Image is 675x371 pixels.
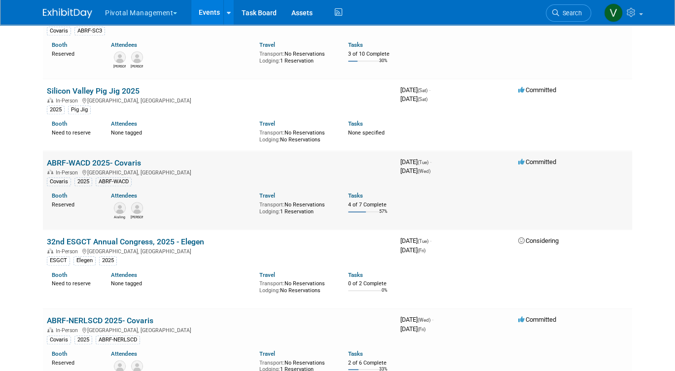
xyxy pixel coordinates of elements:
[47,326,392,334] div: [GEOGRAPHIC_DATA], [GEOGRAPHIC_DATA]
[259,287,280,294] span: Lodging:
[47,177,71,186] div: Covaris
[432,316,433,323] span: -
[559,9,582,17] span: Search
[114,202,126,214] img: Aisling Power
[56,327,81,334] span: In-Person
[418,160,428,165] span: (Tue)
[131,51,143,63] img: Tom O'Hare
[52,49,96,58] div: Reserved
[259,128,333,143] div: No Reservations No Reservations
[348,192,363,199] a: Tasks
[400,95,427,102] span: [DATE]
[74,336,92,344] div: 2025
[418,317,430,323] span: (Wed)
[518,316,556,323] span: Committed
[430,158,431,166] span: -
[348,271,363,278] a: Tasks
[47,237,204,246] a: 32nd ESGCT Annual Congress, 2025 - Elegen
[56,98,81,104] span: In-Person
[348,350,363,357] a: Tasks
[47,336,71,344] div: Covaris
[47,105,65,114] div: 2025
[52,358,96,367] div: Reserved
[348,202,392,208] div: 4 of 7 Complete
[113,63,126,69] div: Rob Brown
[400,246,426,254] span: [DATE]
[418,169,430,174] span: (Wed)
[259,49,333,64] div: No Reservations 1 Reservation
[47,247,392,255] div: [GEOGRAPHIC_DATA], [GEOGRAPHIC_DATA]
[68,105,91,114] div: Pig Jig
[52,278,96,287] div: Need to reserve
[429,86,430,94] span: -
[259,51,284,57] span: Transport:
[131,63,143,69] div: Tom O'Hare
[518,158,556,166] span: Committed
[74,177,92,186] div: 2025
[382,288,388,301] td: 0%
[400,325,426,333] span: [DATE]
[348,130,385,136] span: None specified
[111,278,251,287] div: None tagged
[259,271,275,278] a: Travel
[99,256,117,265] div: 2025
[131,202,143,214] img: Sujash Chatterjee
[259,58,280,64] span: Lodging:
[96,336,140,344] div: ABRF-NERLSCD
[400,158,431,166] span: [DATE]
[47,98,53,102] img: In-Person Event
[400,86,430,94] span: [DATE]
[604,3,623,22] img: Valerie Weld
[111,120,137,127] a: Attendees
[111,41,137,48] a: Attendees
[418,238,428,244] span: (Tue)
[52,120,67,127] a: Booth
[47,327,53,332] img: In-Person Event
[259,192,275,199] a: Travel
[518,86,556,94] span: Committed
[348,360,392,367] div: 2 of 6 Complete
[418,327,426,332] span: (Fri)
[259,41,275,48] a: Travel
[131,214,143,220] div: Sujash Chatterjee
[259,136,280,143] span: Lodging:
[111,128,251,136] div: None tagged
[56,248,81,255] span: In-Person
[47,316,153,325] a: ABRF-NERLSCD 2025- Covaris
[518,237,559,244] span: Considering
[47,248,53,253] img: In-Person Event
[52,128,96,136] div: Need to reserve
[259,202,284,208] span: Transport:
[400,237,431,244] span: [DATE]
[348,120,363,127] a: Tasks
[43,8,92,18] img: ExhibitDay
[52,200,96,208] div: Reserved
[348,280,392,287] div: 0 of 2 Complete
[113,214,126,220] div: Aisling Power
[400,316,433,323] span: [DATE]
[47,256,70,265] div: ESGCT
[546,4,591,22] a: Search
[418,248,426,253] span: (Fri)
[259,208,280,215] span: Lodging:
[111,192,137,199] a: Attendees
[114,51,126,63] img: Rob Brown
[348,51,392,58] div: 3 of 10 Complete
[259,350,275,357] a: Travel
[73,256,96,265] div: Elegen
[418,97,427,102] span: (Sat)
[47,27,71,35] div: Covaris
[400,167,430,174] span: [DATE]
[259,360,284,366] span: Transport:
[379,209,388,222] td: 57%
[52,41,67,48] a: Booth
[348,41,363,48] a: Tasks
[56,169,81,176] span: In-Person
[96,177,132,186] div: ABRF-WACD
[52,271,67,278] a: Booth
[47,158,141,168] a: ABRF-WACD 2025- Covaris
[259,280,284,287] span: Transport:
[47,168,392,176] div: [GEOGRAPHIC_DATA], [GEOGRAPHIC_DATA]
[52,350,67,357] a: Booth
[111,350,137,357] a: Attendees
